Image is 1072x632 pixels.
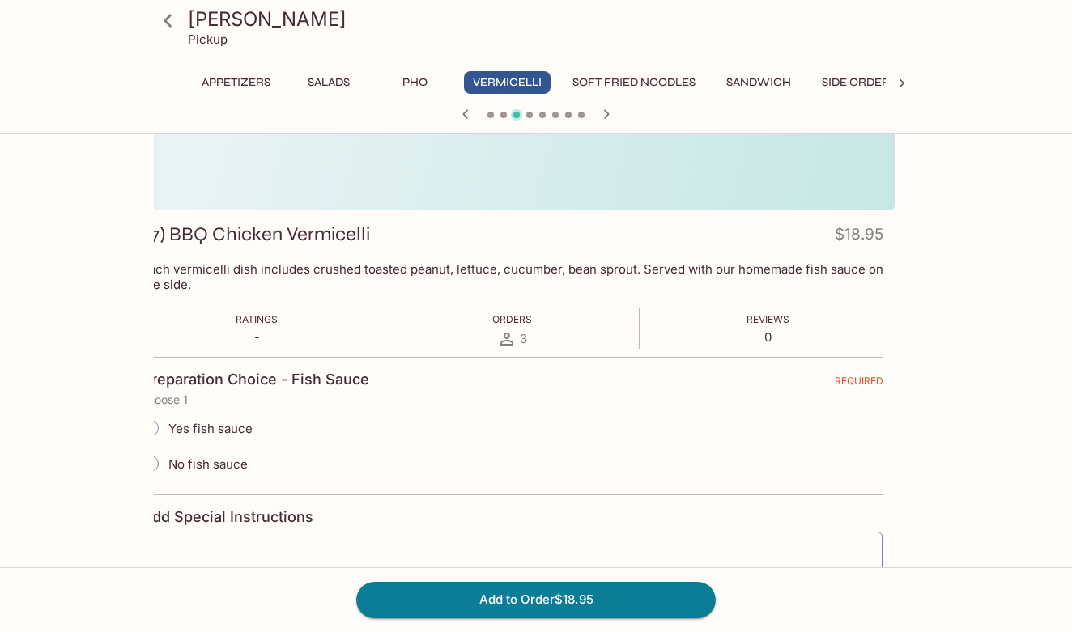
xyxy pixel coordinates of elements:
[464,71,551,94] button: Vermicelli
[356,582,716,617] button: Add to Order$18.95
[142,393,883,406] p: choose 1
[142,222,370,247] h3: 27) BBQ Chicken Vermicelli
[188,32,228,47] p: Pickup
[236,329,278,345] p: -
[813,71,899,94] button: Side Order
[236,313,278,325] span: Ratings
[835,375,883,393] span: REQUIRED
[835,222,883,253] h4: $18.95
[142,508,883,526] h4: Add Special Instructions
[520,331,527,346] span: 3
[564,71,704,94] button: Soft Fried Noodles
[142,261,883,292] p: Each vermicelli dish includes crushed toasted peanut, lettuce, cucumber, bean sprout. Served with...
[747,313,789,325] span: Reviews
[142,371,369,388] h4: Preparation Choice - Fish Sauce
[717,71,800,94] button: Sandwich
[168,456,248,472] span: No fish sauce
[292,71,365,94] button: Salads
[378,71,451,94] button: Pho
[193,71,279,94] button: Appetizers
[168,421,253,436] span: Yes fish sauce
[188,6,912,32] h3: [PERSON_NAME]
[747,329,789,345] p: 0
[492,313,532,325] span: Orders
